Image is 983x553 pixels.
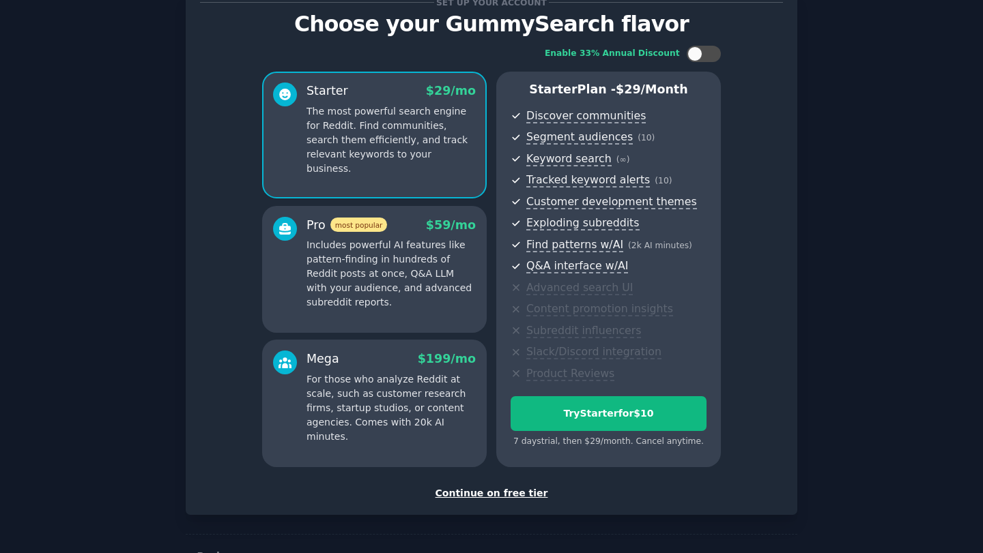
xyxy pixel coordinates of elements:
p: Includes powerful AI features like pattern-finding in hundreds of Reddit posts at once, Q&A LLM w... [307,238,476,310]
div: Continue on free tier [200,486,783,500]
button: TryStarterfor$10 [511,396,707,431]
span: Slack/Discord integration [526,345,661,359]
span: Advanced search UI [526,281,633,295]
span: ( 2k AI minutes ) [628,241,692,250]
span: ( ∞ ) [616,155,630,164]
span: Segment audiences [526,130,633,145]
div: Starter [307,83,348,100]
span: Content promotion insights [526,302,673,316]
p: The most powerful search engine for Reddit. Find communities, search them efficiently, and track ... [307,104,476,176]
span: $ 29 /month [616,83,688,96]
div: Enable 33% Annual Discount [545,48,680,60]
span: Subreddit influencers [526,324,641,338]
span: most popular [330,218,388,232]
p: For those who analyze Reddit at scale, such as customer research firms, startup studios, or conte... [307,372,476,444]
p: Starter Plan - [511,81,707,98]
span: Discover communities [526,109,646,123]
span: Find patterns w/AI [526,238,623,252]
span: $ 59 /mo [426,218,476,232]
span: $ 29 /mo [426,84,476,98]
span: Q&A interface w/AI [526,259,628,273]
p: Choose your GummySearch flavor [200,12,783,36]
div: Pro [307,217,387,234]
span: Keyword search [526,152,612,166]
span: ( 10 ) [655,176,672,185]
div: Mega [307,350,339,368]
span: Product Reviews [526,367,614,381]
span: Customer development themes [526,195,697,209]
div: Try Starter for $10 [511,406,706,421]
span: ( 10 ) [638,133,655,143]
span: $ 199 /mo [418,352,476,365]
span: Exploding subreddits [526,216,639,230]
div: 7 days trial, then $ 29 /month . Cancel anytime. [511,436,707,448]
span: Tracked keyword alerts [526,173,650,188]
